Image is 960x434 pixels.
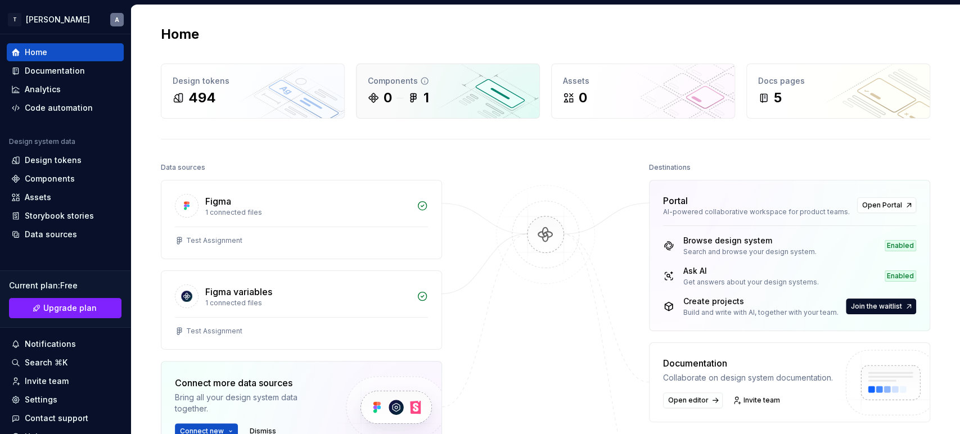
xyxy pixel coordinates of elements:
[758,75,918,87] div: Docs pages
[205,195,231,208] div: Figma
[683,296,839,307] div: Create projects
[25,229,77,240] div: Data sources
[25,413,88,424] div: Contact support
[8,13,21,26] div: T
[25,357,67,368] div: Search ⌘K
[743,396,780,405] span: Invite team
[7,43,124,61] a: Home
[161,270,442,350] a: Figma variables1 connected filesTest Assignment
[25,338,76,350] div: Notifications
[579,89,587,107] div: 0
[663,392,723,408] a: Open editor
[356,64,540,119] a: Components01
[161,25,199,43] h2: Home
[25,65,85,76] div: Documentation
[25,376,69,387] div: Invite team
[862,201,902,210] span: Open Portal
[423,89,429,107] div: 1
[729,392,785,408] a: Invite team
[663,207,850,216] div: AI-powered collaborative workspace for product teams.
[25,210,94,221] div: Storybook stories
[25,102,93,114] div: Code automation
[115,15,119,24] div: A
[683,308,839,317] div: Build and write with AI, together with your team.
[173,75,333,87] div: Design tokens
[683,247,817,256] div: Search and browse your design system.
[161,180,442,259] a: Figma1 connected filesTest Assignment
[43,302,97,314] span: Upgrade plan
[7,170,124,188] a: Components
[683,265,819,277] div: Ask AI
[885,240,916,251] div: Enabled
[7,62,124,80] a: Documentation
[663,194,688,207] div: Portal
[368,75,528,87] div: Components
[9,137,75,146] div: Design system data
[25,47,47,58] div: Home
[9,280,121,291] div: Current plan : Free
[563,75,723,87] div: Assets
[7,354,124,372] button: Search ⌘K
[161,64,345,119] a: Design tokens494
[746,64,930,119] a: Docs pages5
[205,208,410,217] div: 1 connected files
[175,392,327,414] div: Bring all your design system data together.
[161,160,205,175] div: Data sources
[774,89,782,107] div: 5
[857,197,916,213] a: Open Portal
[7,151,124,169] a: Design tokens
[851,302,902,311] span: Join the waitlist
[25,173,75,184] div: Components
[186,327,242,336] div: Test Assignment
[186,236,242,245] div: Test Assignment
[7,409,124,427] button: Contact support
[7,391,124,409] a: Settings
[683,278,819,287] div: Get answers about your design systems.
[25,155,82,166] div: Design tokens
[649,160,691,175] div: Destinations
[175,376,327,390] div: Connect more data sources
[26,14,90,25] div: [PERSON_NAME]
[683,235,817,246] div: Browse design system
[205,285,272,299] div: Figma variables
[25,394,57,405] div: Settings
[7,225,124,243] a: Data sources
[188,89,216,107] div: 494
[384,89,392,107] div: 0
[663,372,833,383] div: Collaborate on design system documentation.
[663,356,833,370] div: Documentation
[551,64,735,119] a: Assets0
[205,299,410,308] div: 1 connected files
[25,84,61,95] div: Analytics
[668,396,709,405] span: Open editor
[7,372,124,390] a: Invite team
[25,192,51,203] div: Assets
[7,188,124,206] a: Assets
[7,99,124,117] a: Code automation
[2,7,128,31] button: T[PERSON_NAME]A
[7,335,124,353] button: Notifications
[846,299,916,314] button: Join the waitlist
[7,207,124,225] a: Storybook stories
[7,80,124,98] a: Analytics
[9,298,121,318] button: Upgrade plan
[885,270,916,282] div: Enabled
